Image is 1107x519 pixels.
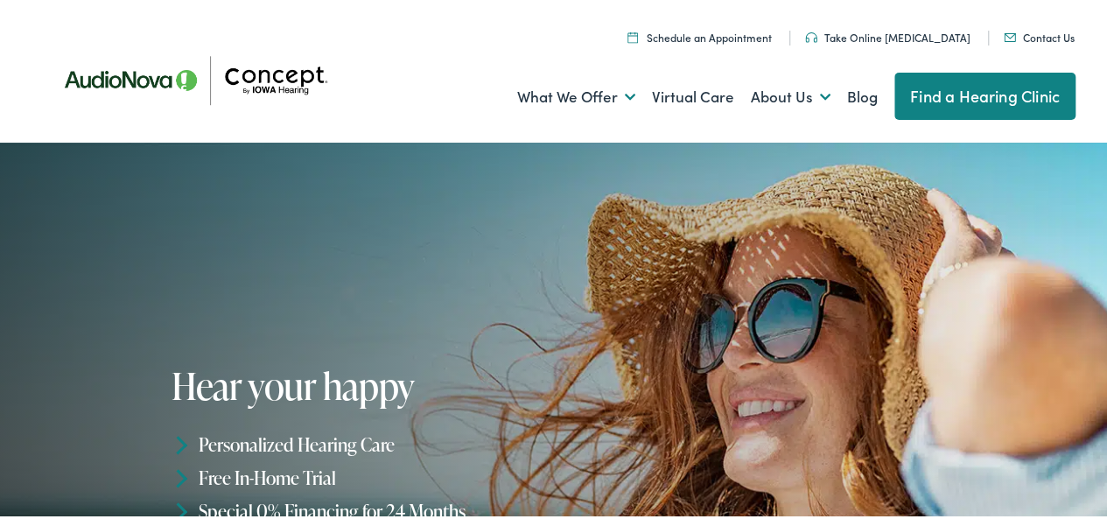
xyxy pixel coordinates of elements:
li: Personalized Hearing Care [172,425,559,459]
a: Schedule an Appointment [627,27,772,42]
img: utility icon [1004,31,1016,39]
li: Free In-Home Trial [172,459,559,492]
img: A calendar icon to schedule an appointment at Concept by Iowa Hearing. [627,29,638,40]
h1: Hear your happy [172,363,559,403]
a: Take Online [MEDICAL_DATA] [805,27,970,42]
a: Contact Us [1004,27,1075,42]
a: Blog [847,62,878,127]
a: Virtual Care [652,62,734,127]
a: What We Offer [517,62,635,127]
a: Find a Hearing Clinic [894,70,1075,117]
img: utility icon [805,30,817,40]
a: About Us [751,62,830,127]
